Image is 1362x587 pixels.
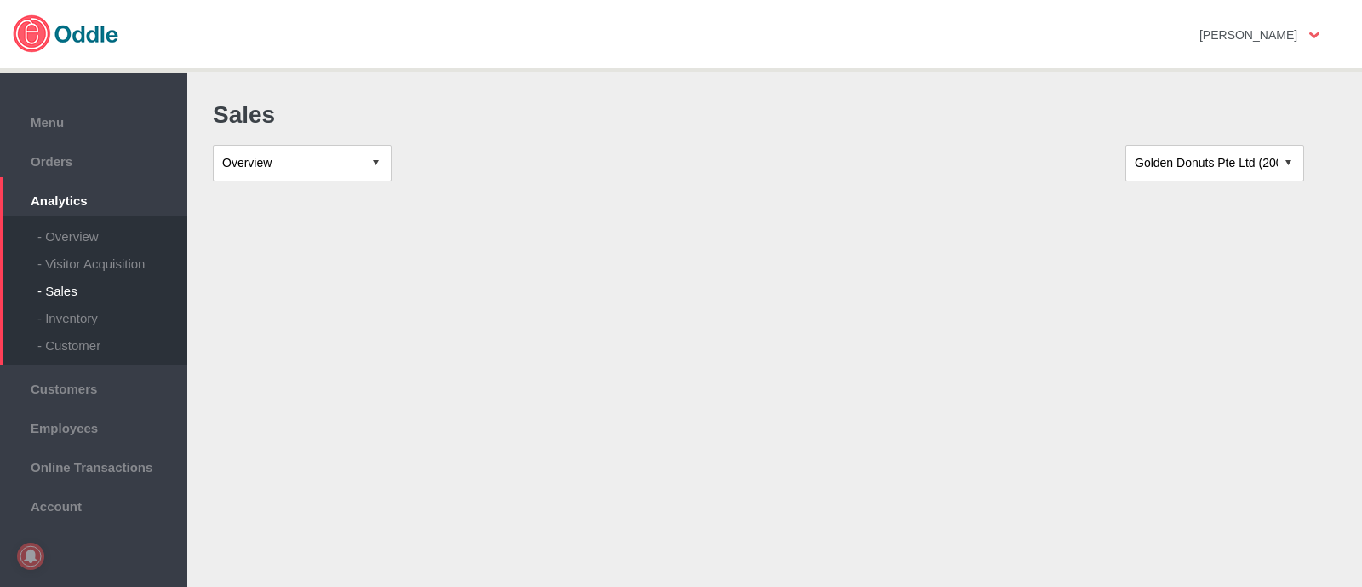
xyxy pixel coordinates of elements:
img: user-option-arrow.png [1309,32,1319,38]
h1: Sales [213,101,1336,129]
div: - Customer [37,325,187,353]
span: Employees [9,417,179,435]
div: - Sales [37,271,187,298]
span: Account [9,495,179,514]
div: - Overview [37,216,187,244]
span: Analytics [9,189,179,208]
strong: [PERSON_NAME] [1199,28,1297,42]
div: - Visitor Acquisition [37,244,187,271]
span: Online Transactions [9,456,179,475]
span: Menu [9,111,179,129]
div: - Inventory [37,298,187,325]
span: Customers [9,377,179,396]
span: Orders [9,150,179,169]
